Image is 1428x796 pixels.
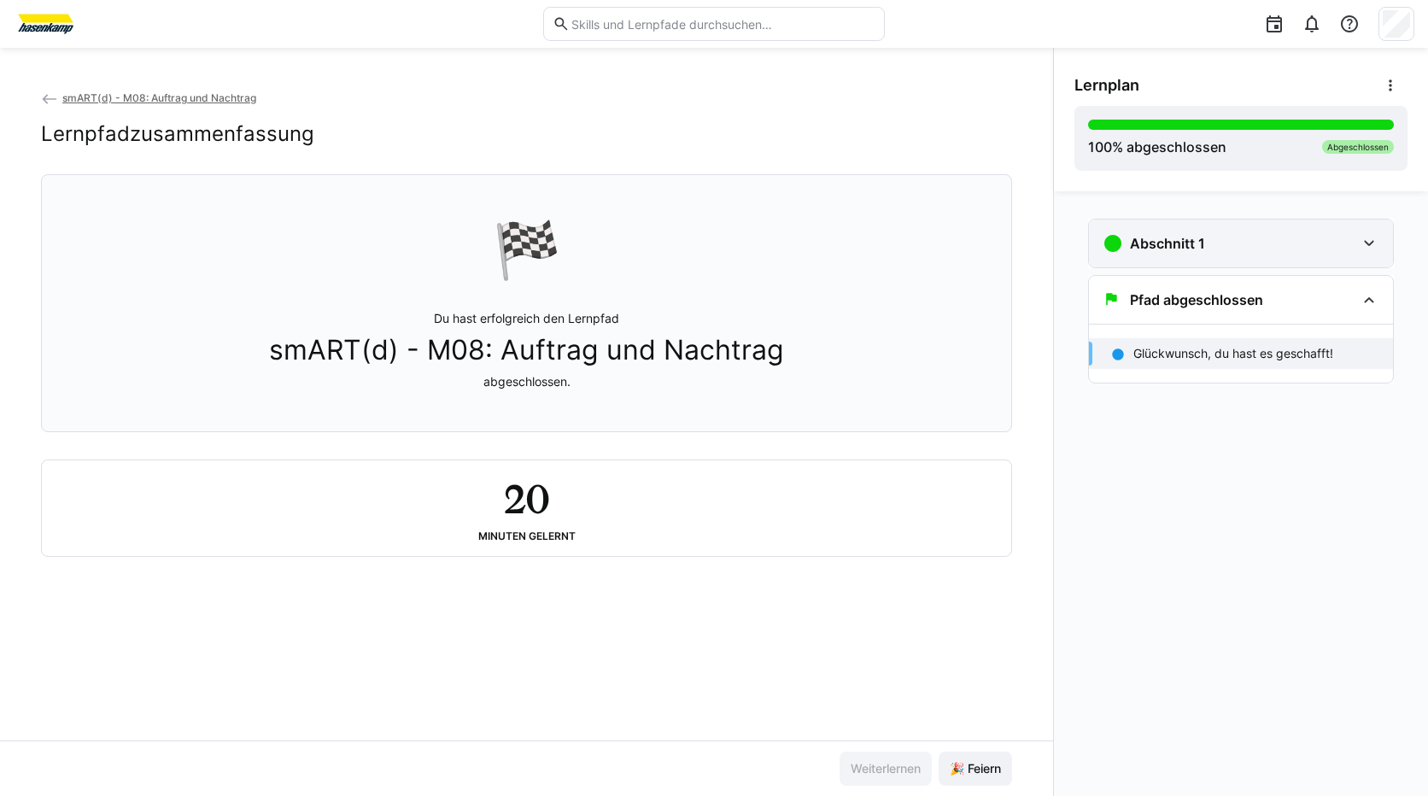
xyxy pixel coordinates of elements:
button: Weiterlernen [840,752,932,786]
a: smART(d) - M08: Auftrag und Nachtrag [41,91,256,104]
div: Abgeschlossen [1322,140,1394,154]
h2: 20 [504,474,549,524]
h3: Pfad abgeschlossen [1130,291,1263,308]
p: Du hast erfolgreich den Lernpfad abgeschlossen. [269,310,784,390]
button: 🎉 Feiern [939,752,1012,786]
h3: Abschnitt 1 [1130,235,1205,252]
span: smART(d) - M08: Auftrag und Nachtrag [62,91,256,104]
span: 100 [1088,138,1112,155]
div: Minuten gelernt [478,530,576,542]
p: Glückwunsch, du hast es geschafft! [1133,345,1333,362]
h2: Lernpfadzusammenfassung [41,121,314,147]
div: % abgeschlossen [1088,137,1226,157]
span: Weiterlernen [848,760,923,777]
span: Lernplan [1074,76,1139,95]
span: smART(d) - M08: Auftrag und Nachtrag [269,334,784,366]
span: 🎉 Feiern [947,760,1004,777]
div: 🏁 [493,216,561,283]
input: Skills und Lernpfade durchsuchen… [570,16,875,32]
